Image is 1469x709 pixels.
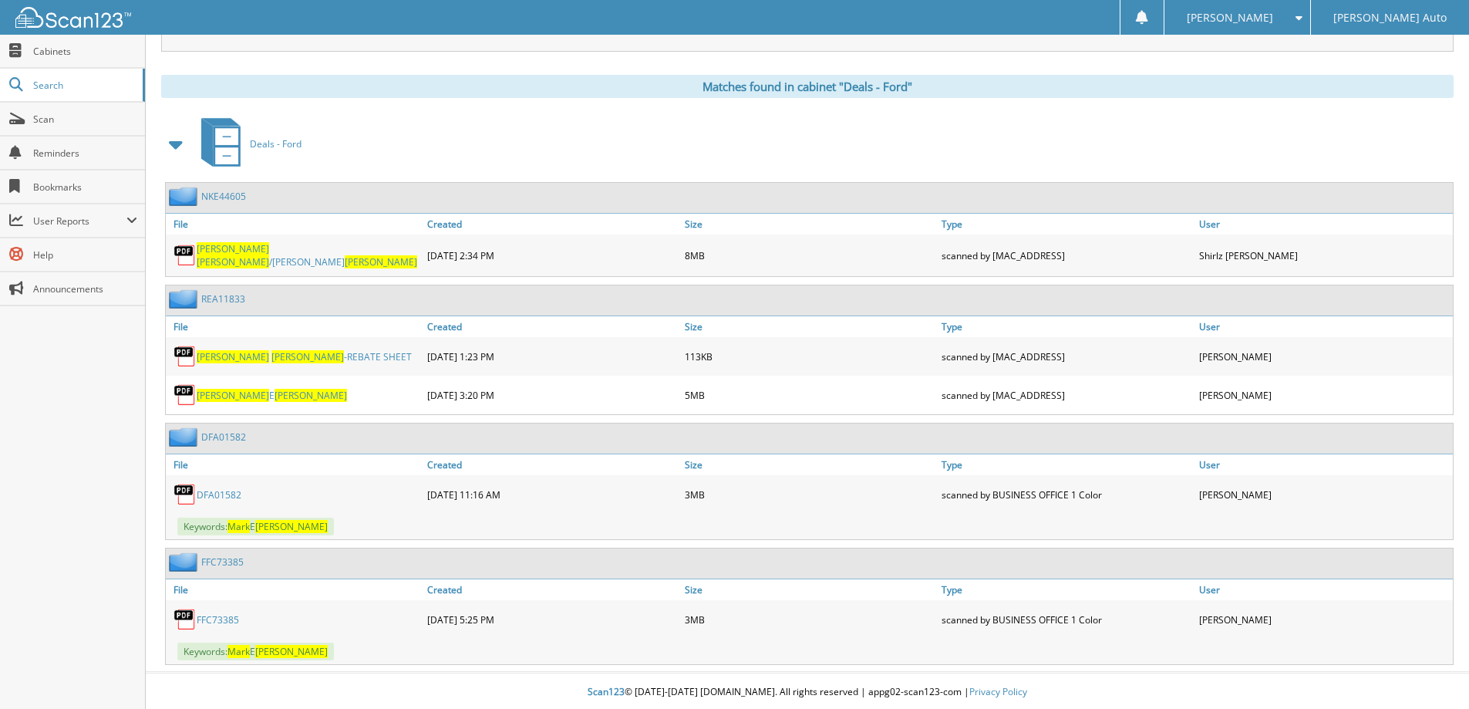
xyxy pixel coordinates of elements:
[275,389,347,402] span: [PERSON_NAME]
[681,238,938,272] div: 8MB
[681,579,938,600] a: Size
[1195,341,1453,372] div: [PERSON_NAME]
[938,479,1195,510] div: scanned by BUSINESS OFFICE 1 Color
[227,645,250,658] span: Mark
[1195,214,1453,235] a: User
[33,248,137,262] span: Help
[197,389,269,402] span: [PERSON_NAME]
[681,341,938,372] div: 113KB
[197,389,347,402] a: [PERSON_NAME]E[PERSON_NAME]
[423,604,681,635] div: [DATE] 5:25 PM
[1195,316,1453,337] a: User
[201,555,244,569] a: FFC73385
[174,608,197,631] img: PDF.png
[938,380,1195,410] div: scanned by [MAC_ADDRESS]
[33,147,137,160] span: Reminders
[423,454,681,475] a: Created
[197,488,241,501] a: DFA01582
[938,214,1195,235] a: Type
[423,380,681,410] div: [DATE] 3:20 PM
[681,380,938,410] div: 5MB
[166,214,423,235] a: File
[423,238,681,272] div: [DATE] 2:34 PM
[192,113,302,174] a: Deals - Ford
[33,282,137,295] span: Announcements
[938,341,1195,372] div: scanned by [MAC_ADDRESS]
[423,579,681,600] a: Created
[681,454,938,475] a: Size
[1392,635,1469,709] iframe: Chat Widget
[197,350,412,363] a: [PERSON_NAME] [PERSON_NAME]-REBATE SHEET
[681,214,938,235] a: Size
[201,292,245,306] a: REA11833
[250,137,302,150] span: Deals - Ford
[1195,579,1453,600] a: User
[681,604,938,635] div: 3MB
[345,255,417,268] span: [PERSON_NAME]
[423,479,681,510] div: [DATE] 11:16 AM
[681,479,938,510] div: 3MB
[201,430,246,444] a: DFA01582
[15,7,131,28] img: scan123-logo-white.svg
[1195,238,1453,272] div: Shirlz [PERSON_NAME]
[938,604,1195,635] div: scanned by BUSINESS OFFICE 1 Color
[169,552,201,572] img: folder2.png
[33,214,126,228] span: User Reports
[255,645,328,658] span: [PERSON_NAME]
[174,244,197,267] img: PDF.png
[938,579,1195,600] a: Type
[169,289,201,309] img: folder2.png
[588,685,625,698] span: Scan123
[423,214,681,235] a: Created
[423,316,681,337] a: Created
[197,613,239,626] a: FFC73385
[161,75,1454,98] div: Matches found in cabinet "Deals - Ford"
[255,520,328,533] span: [PERSON_NAME]
[1195,454,1453,475] a: User
[33,113,137,126] span: Scan
[1187,13,1273,22] span: [PERSON_NAME]
[169,427,201,447] img: folder2.png
[969,685,1027,698] a: Privacy Policy
[938,454,1195,475] a: Type
[197,242,419,268] a: [PERSON_NAME] [PERSON_NAME]/[PERSON_NAME][PERSON_NAME]
[174,383,197,407] img: PDF.png
[1333,13,1447,22] span: [PERSON_NAME] Auto
[1195,604,1453,635] div: [PERSON_NAME]
[177,518,334,535] span: Keywords: E
[271,350,344,363] span: [PERSON_NAME]
[33,181,137,194] span: Bookmarks
[681,316,938,337] a: Size
[938,316,1195,337] a: Type
[33,79,135,92] span: Search
[174,345,197,368] img: PDF.png
[166,579,423,600] a: File
[174,483,197,506] img: PDF.png
[201,190,246,203] a: NKE44605
[197,242,269,255] span: [PERSON_NAME]
[938,238,1195,272] div: scanned by [MAC_ADDRESS]
[169,187,201,206] img: folder2.png
[1195,380,1453,410] div: [PERSON_NAME]
[177,643,334,660] span: Keywords: E
[166,454,423,475] a: File
[1195,479,1453,510] div: [PERSON_NAME]
[197,255,269,268] span: [PERSON_NAME]
[423,341,681,372] div: [DATE] 1:23 PM
[227,520,250,533] span: Mark
[33,45,137,58] span: Cabinets
[166,316,423,337] a: File
[197,350,269,363] span: [PERSON_NAME]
